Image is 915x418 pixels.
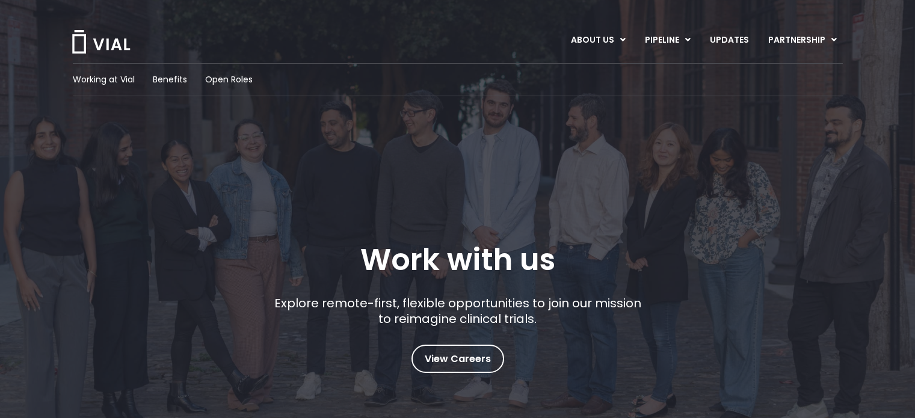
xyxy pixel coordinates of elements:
[270,295,645,327] p: Explore remote-first, flexible opportunities to join our mission to reimagine clinical trials.
[700,30,758,51] a: UPDATES
[73,73,135,86] a: Working at Vial
[360,242,555,277] h1: Work with us
[635,30,700,51] a: PIPELINEMenu Toggle
[759,30,846,51] a: PARTNERSHIPMenu Toggle
[205,73,253,86] a: Open Roles
[153,73,187,86] a: Benefits
[561,30,635,51] a: ABOUT USMenu Toggle
[411,345,504,373] a: View Careers
[71,30,131,54] img: Vial Logo
[425,351,491,367] span: View Careers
